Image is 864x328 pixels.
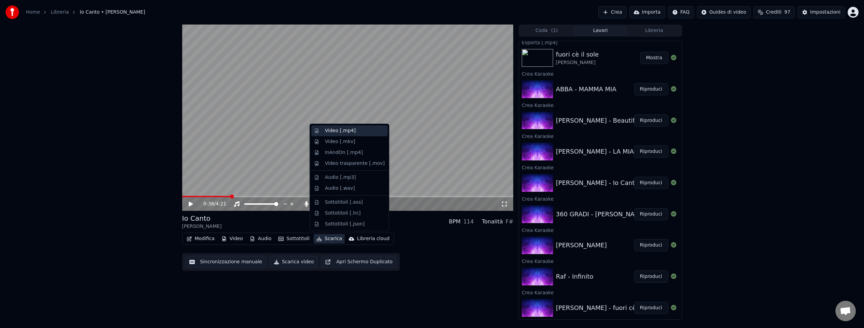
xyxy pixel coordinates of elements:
nav: breadcrumb [26,9,145,16]
button: Crediti97 [753,6,795,18]
button: Mostra [640,52,668,64]
button: Impostazioni [798,6,845,18]
img: youka [5,5,19,19]
div: ABBA - MAMMA MIA [556,84,616,94]
button: Apri Schermo Duplicato [321,256,397,268]
div: 114 [463,218,474,226]
button: Audio [247,234,274,244]
div: [PERSON_NAME] - Io Canto [556,178,639,188]
div: [PERSON_NAME] [556,240,607,250]
div: Esporta [.mp4] [519,38,681,46]
div: [PERSON_NAME] - Beautiful Things [556,116,662,125]
div: [PERSON_NAME] [182,223,222,230]
div: F# [506,218,514,226]
div: BPM [449,218,460,226]
button: Scarica [314,234,345,244]
button: FAQ [668,6,694,18]
div: Crea Karaoke [519,163,681,171]
button: Libreria [627,26,681,36]
button: Coda [520,26,574,36]
div: Video [.mkv] [325,138,355,145]
div: / [203,201,220,207]
div: [PERSON_NAME] - fuori cè il sole [556,303,656,313]
div: Io Canto [182,214,222,223]
div: Crea Karaoke [519,257,681,265]
span: Io Canto • [PERSON_NAME] [80,9,145,16]
button: Lavori [574,26,627,36]
div: Sottotitoli [.ass] [325,199,363,206]
div: Crea Karaoke [519,288,681,296]
span: ( 1 ) [551,27,558,34]
div: Sottotitoli [.json] [325,221,365,228]
div: Crea Karaoke [519,132,681,140]
div: [PERSON_NAME] - LA MIA STORIA TRA LE DITA [556,147,697,156]
button: Sincronizzazione manuale [185,256,267,268]
span: 4:21 [216,201,226,207]
div: Crea Karaoke [519,69,681,78]
button: Riproduci [634,114,668,127]
button: Riproduci [634,239,668,251]
button: Scarica video [269,256,318,268]
div: Tonalità [482,218,503,226]
div: InAndOn [.mp4] [325,149,363,156]
div: Crea Karaoke [519,101,681,109]
button: Riproduci [634,208,668,220]
a: Libreria [51,9,69,16]
div: Crea Karaoke [519,226,681,234]
div: fuori cè il sole [556,50,599,59]
div: Impostazioni [810,9,841,16]
a: Home [26,9,40,16]
div: Sottotitoli [.lrc] [325,210,361,217]
div: Audio [.mp3] [325,174,356,181]
div: Raf - Infinito [556,272,593,281]
div: Crea Karaoke [519,194,681,203]
span: 97 [784,9,790,16]
button: Riproduci [634,83,668,95]
div: Video trasparente [.mov] [325,160,385,167]
div: Libreria cloud [357,235,389,242]
button: Importa [629,6,665,18]
button: Riproduci [634,177,668,189]
button: Riproduci [634,302,668,314]
span: 0:38 [203,201,214,207]
button: Riproduci [634,270,668,283]
button: Guides di video [697,6,751,18]
div: [PERSON_NAME] [556,59,599,66]
div: Aprire la chat [835,301,856,321]
div: 360 GRADI - [PERSON_NAME] [556,209,646,219]
button: Video [219,234,246,244]
span: Crediti [766,9,782,16]
div: Audio [.wav] [325,185,355,192]
button: Modifica [184,234,218,244]
button: Sottotitoli [276,234,312,244]
div: Video [.mp4] [325,127,356,134]
button: Crea [598,6,626,18]
button: Riproduci [634,145,668,158]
